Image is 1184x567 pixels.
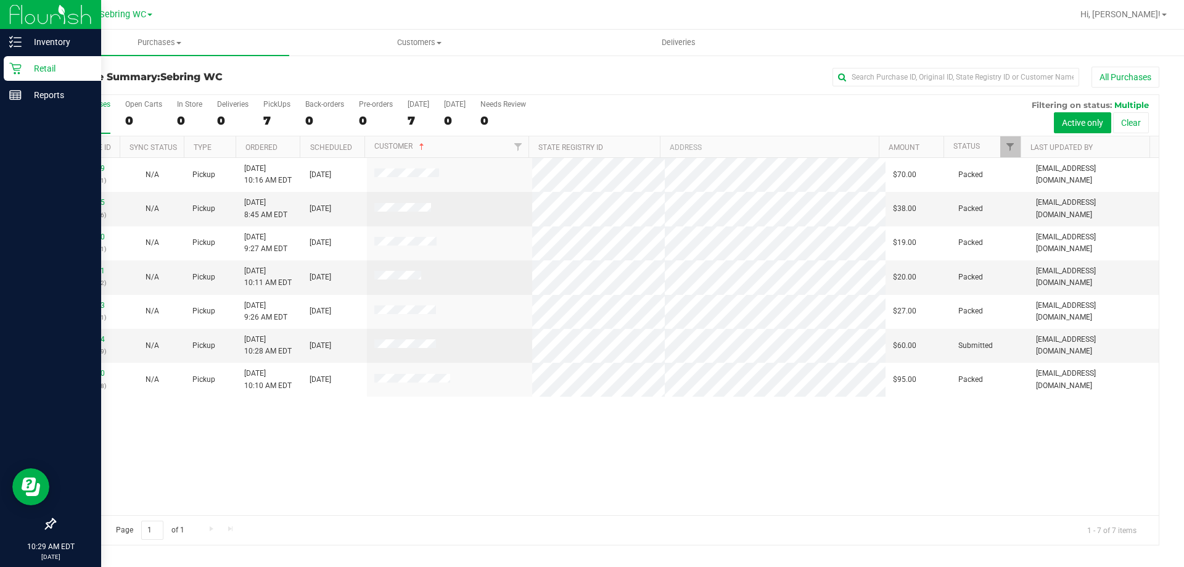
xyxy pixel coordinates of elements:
inline-svg: Retail [9,62,22,75]
span: [EMAIL_ADDRESS][DOMAIN_NAME] [1036,368,1151,391]
span: Pickup [192,340,215,352]
th: Address [660,136,879,158]
span: Pickup [192,374,215,386]
span: Not Applicable [146,375,159,384]
a: State Registry ID [538,143,603,152]
button: Clear [1113,112,1149,133]
span: $27.00 [893,305,916,317]
button: N/A [146,271,159,283]
span: [DATE] [310,374,331,386]
button: Active only [1054,112,1111,133]
a: Customer [374,142,427,151]
div: In Store [177,100,202,109]
iframe: Resource center [12,468,49,505]
p: Reports [22,88,96,102]
span: [DATE] [310,340,331,352]
button: N/A [146,203,159,215]
div: 0 [359,114,393,128]
span: [DATE] 9:26 AM EDT [244,300,287,323]
span: Pickup [192,203,215,215]
div: 0 [217,114,249,128]
a: Sync Status [129,143,177,152]
p: Inventory [22,35,96,49]
a: Filter [1000,136,1021,157]
a: Status [953,142,980,151]
span: Packed [958,374,983,386]
span: [DATE] 10:11 AM EDT [244,265,292,289]
span: Not Applicable [146,341,159,350]
span: Packed [958,203,983,215]
span: [DATE] 10:28 AM EDT [244,334,292,357]
span: Sebring WC [99,9,146,20]
span: Sebring WC [160,71,223,83]
span: [DATE] [310,203,331,215]
span: Not Applicable [146,170,159,179]
a: Deliveries [549,30,808,56]
button: N/A [146,237,159,249]
span: [EMAIL_ADDRESS][DOMAIN_NAME] [1036,163,1151,186]
span: [EMAIL_ADDRESS][DOMAIN_NAME] [1036,231,1151,255]
div: 0 [480,114,526,128]
span: Hi, [PERSON_NAME]! [1080,9,1161,19]
div: 7 [263,114,290,128]
div: Needs Review [480,100,526,109]
div: Pre-orders [359,100,393,109]
button: All Purchases [1091,67,1159,88]
span: Purchases [30,37,289,48]
span: $19.00 [893,237,916,249]
a: Last Updated By [1030,143,1093,152]
div: 0 [444,114,466,128]
a: Filter [508,136,528,157]
span: [EMAIL_ADDRESS][DOMAIN_NAME] [1036,300,1151,323]
div: PickUps [263,100,290,109]
span: Not Applicable [146,238,159,247]
inline-svg: Reports [9,89,22,101]
div: Deliveries [217,100,249,109]
span: Packed [958,169,983,181]
a: 11854371 [70,267,105,275]
a: Customers [289,30,549,56]
span: [DATE] 10:10 AM EDT [244,368,292,391]
span: [EMAIL_ADDRESS][DOMAIN_NAME] [1036,265,1151,289]
span: [DATE] 8:45 AM EDT [244,197,287,220]
div: Back-orders [305,100,344,109]
span: [DATE] [310,237,331,249]
a: Amount [889,143,919,152]
span: 1 - 7 of 7 items [1077,521,1146,539]
input: 1 [141,521,163,540]
button: N/A [146,305,159,317]
h3: Purchase Summary: [54,72,422,83]
button: N/A [146,340,159,352]
span: Pickup [192,169,215,181]
span: Not Applicable [146,307,159,315]
a: Type [194,143,212,152]
span: Not Applicable [146,204,159,213]
input: Search Purchase ID, Original ID, State Registry ID or Customer Name... [832,68,1079,86]
span: Pickup [192,237,215,249]
span: Submitted [958,340,993,352]
span: [DATE] 10:16 AM EDT [244,163,292,186]
span: Packed [958,237,983,249]
span: $38.00 [893,203,916,215]
span: Pickup [192,271,215,283]
a: Ordered [245,143,277,152]
a: 11854644 [70,335,105,344]
span: Customers [290,37,548,48]
a: Scheduled [310,143,352,152]
button: N/A [146,169,159,181]
a: 11854340 [70,369,105,378]
button: N/A [146,374,159,386]
span: Not Applicable [146,273,159,281]
span: [EMAIL_ADDRESS][DOMAIN_NAME] [1036,334,1151,357]
span: Pickup [192,305,215,317]
a: 11853445 [70,198,105,207]
div: 0 [177,114,202,128]
a: Purchases [30,30,289,56]
span: [EMAIL_ADDRESS][DOMAIN_NAME] [1036,197,1151,220]
inline-svg: Inventory [9,36,22,48]
div: [DATE] [444,100,466,109]
div: Open Carts [125,100,162,109]
span: Packed [958,271,983,283]
span: Filtering on status: [1032,100,1112,110]
span: [DATE] [310,271,331,283]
